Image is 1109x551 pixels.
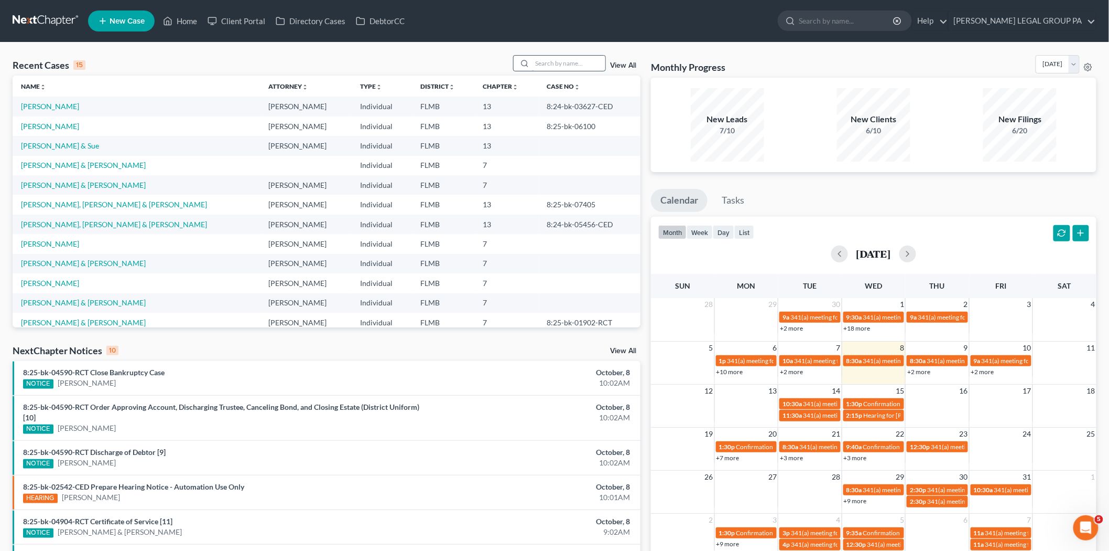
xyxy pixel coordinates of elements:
a: 8:25-bk-04590-RCT Discharge of Debtor [9] [23,448,166,457]
span: 8 [1090,514,1096,526]
span: 9:40a [846,443,862,451]
td: Individual [352,254,412,273]
a: DebtorCC [351,12,410,30]
a: Directory Cases [270,12,351,30]
i: unfold_more [513,84,519,90]
span: 13 [767,385,778,397]
td: Individual [352,156,412,175]
a: +9 more [844,497,867,505]
a: View All [610,347,636,355]
span: 1:30p [846,400,863,408]
span: Hearing for [PERSON_NAME] [864,411,945,419]
span: 8 [899,342,905,354]
a: [PERSON_NAME] LEGAL GROUP PA [949,12,1096,30]
td: 7 [475,175,539,195]
a: View All [610,62,636,69]
div: NextChapter Notices [13,344,118,357]
a: Attorneyunfold_more [269,82,309,90]
td: [PERSON_NAME] [260,215,352,234]
a: Client Portal [202,12,270,30]
span: 341(a) meeting for [PERSON_NAME] [790,313,891,321]
a: Chapterunfold_more [483,82,519,90]
span: 341(a) meeting for [PERSON_NAME] & [PERSON_NAME] [927,486,1084,494]
span: 10a [782,357,793,365]
span: 341(a) meeting for [PERSON_NAME] & [PERSON_NAME] [803,411,960,419]
a: Typeunfold_more [360,82,382,90]
span: 11a [974,541,984,548]
a: 8:25-bk-04590-RCT Close Bankruptcy Case [23,368,165,377]
td: 8:25-bk-01902-RCT [539,313,640,332]
span: Confirmation Hearing for [PERSON_NAME] [863,529,983,537]
td: 13 [475,136,539,155]
span: 30 [831,298,842,311]
a: +9 more [716,540,740,548]
a: [PERSON_NAME] & [PERSON_NAME] [58,527,182,537]
div: 10:02AM [434,458,630,468]
td: 7 [475,293,539,313]
div: 6/20 [983,125,1057,136]
span: 2 [963,298,969,311]
span: 8:30a [910,357,926,365]
span: 6 [963,514,969,526]
a: +2 more [971,368,994,376]
div: October, 8 [434,367,630,378]
td: 7 [475,234,539,253]
a: +3 more [844,454,867,462]
a: Calendar [651,189,708,212]
span: 31 [1022,471,1032,483]
a: [PERSON_NAME] [21,102,79,111]
span: 2 [708,514,714,526]
td: FLMB [412,156,475,175]
a: [PERSON_NAME] [21,122,79,131]
span: 28 [831,471,842,483]
h3: Monthly Progress [651,61,725,73]
td: 8:24-bk-03627-CED [539,97,640,116]
td: [PERSON_NAME] [260,254,352,273]
div: 10:02AM [434,412,630,423]
a: +10 more [716,368,743,376]
span: 341(a) meeting for [PERSON_NAME] [863,357,964,365]
span: 17 [1022,385,1032,397]
a: [PERSON_NAME] & [PERSON_NAME] [21,181,146,189]
div: October, 8 [434,482,630,492]
div: NOTICE [23,459,53,469]
span: 3p [782,529,790,537]
div: October, 8 [434,516,630,527]
span: 2:30p [910,486,926,494]
span: 9 [963,342,969,354]
span: 1:30p [719,443,735,451]
td: Individual [352,293,412,313]
td: FLMB [412,195,475,214]
td: [PERSON_NAME] [260,273,352,293]
span: 341(a) meeting for [PERSON_NAME] [799,443,900,451]
a: Case Nounfold_more [547,82,581,90]
span: 9a [974,357,981,365]
td: FLMB [412,215,475,234]
span: Fri [995,281,1006,290]
span: 29 [767,298,778,311]
div: Recent Cases [13,59,85,71]
td: Individual [352,234,412,253]
span: 10 [1022,342,1032,354]
span: Tue [803,281,817,290]
td: FLMB [412,293,475,313]
div: 9:02AM [434,527,630,537]
span: 24 [1022,428,1032,440]
a: +7 more [716,454,740,462]
td: 7 [475,273,539,293]
a: +18 more [844,324,871,332]
span: 341(a) meeting for [PERSON_NAME] [931,443,1032,451]
a: 8:25-bk-04904-RCT Certificate of Service [11] [23,517,172,526]
span: 341(a) meeting for [PERSON_NAME] [867,541,969,548]
span: 28 [704,298,714,311]
button: month [658,225,687,239]
a: +3 more [780,454,803,462]
span: 9:35a [846,529,862,537]
a: [PERSON_NAME] & [PERSON_NAME] [21,161,146,169]
div: 10:01AM [434,492,630,503]
button: list [734,225,754,239]
div: October, 8 [434,447,630,458]
a: [PERSON_NAME] [21,239,79,248]
span: Sun [675,281,690,290]
a: [PERSON_NAME] & [PERSON_NAME] [21,318,146,327]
